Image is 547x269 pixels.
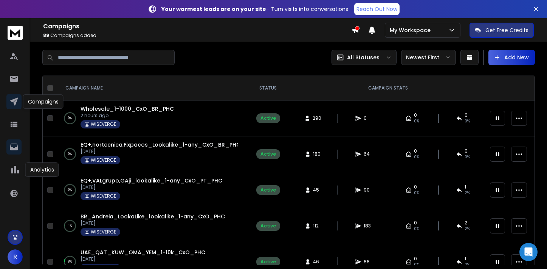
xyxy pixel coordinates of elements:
[465,148,468,154] span: 0
[68,186,72,194] p: 0 %
[414,118,419,124] span: 0%
[488,50,535,65] button: Add New
[43,32,352,39] p: Campaigns added
[81,141,240,148] a: EQ+,nortecnica,Fixpacos_Lookalike_1-any_CxO_BR_PHC
[414,262,419,268] span: 0%
[356,5,397,13] p: Reach Out Now
[260,259,276,265] div: Active
[347,54,380,61] p: All Statuses
[68,222,72,230] p: 1 %
[465,220,467,226] span: 2
[56,172,245,208] td: 0%EQ+,VALgrupo,GAji_lookalike_1-any_CxO_PT_PHC[DATE]WISEVERGE
[519,243,538,261] div: Open Intercom Messenger
[81,220,225,226] p: [DATE]
[81,105,174,113] a: Wholesale_1-1000_CxO_BR_PHC
[291,76,485,100] th: CAMPAIGN STATS
[43,22,352,31] h1: Campaigns
[68,150,72,158] p: 0 %
[313,223,321,229] span: 112
[161,5,348,13] p: – Turn visits into conversations
[354,3,400,15] a: Reach Out Now
[465,190,470,196] span: 2 %
[260,223,276,229] div: Active
[81,113,174,119] p: 2 hours ago
[414,220,417,226] span: 0
[81,213,225,220] a: BR_Andreia_LookaLike_lookalike_1-any_CxO_PHC
[8,26,23,40] img: logo
[81,184,222,190] p: [DATE]
[465,262,470,268] span: 2 %
[81,148,238,155] p: [DATE]
[414,226,419,232] span: 0%
[81,249,205,256] a: UAE_QAT_KUW_OMA_YEM_1-10k_CxO_PHC
[8,249,23,264] button: R
[414,256,417,262] span: 0
[260,115,276,121] div: Active
[313,187,321,193] span: 45
[25,162,59,177] div: Analytics
[91,229,116,235] p: WISEVERGE
[56,208,245,244] td: 1%BR_Andreia_LookaLike_lookalike_1-any_CxO_PHC[DATE]WISEVERGE
[56,100,245,136] td: 0%Wholesale_1-1000_CxO_BR_PHC2 hours agoWISEVERGE
[161,5,266,13] strong: Your warmest leads are on your site
[313,259,321,265] span: 46
[465,112,468,118] span: 0
[401,50,456,65] button: Newest First
[91,121,116,127] p: WISEVERGE
[364,187,371,193] span: 90
[68,114,72,122] p: 0 %
[260,187,276,193] div: Active
[364,223,371,229] span: 183
[313,115,321,121] span: 290
[245,76,291,100] th: STATUS
[470,23,534,38] button: Get Free Credits
[56,136,245,172] td: 0%EQ+,nortecnica,Fixpacos_Lookalike_1-any_CxO_BR_PHC[DATE]WISEVERGE
[91,157,116,163] p: WISEVERGE
[485,26,528,34] p: Get Free Credits
[313,151,321,157] span: 180
[260,151,276,157] div: Active
[91,193,116,199] p: WISEVERGE
[68,258,72,266] p: 8 %
[43,32,49,39] span: 89
[414,190,419,196] span: 0%
[465,184,466,190] span: 1
[465,118,470,124] span: 0%
[56,76,245,100] th: CAMPAIGN NAME
[364,151,371,157] span: 64
[23,94,64,109] div: Campaigns
[414,154,419,160] span: 0%
[414,148,417,154] span: 0
[390,26,434,34] p: My Workspace
[465,256,466,262] span: 1
[465,154,470,160] span: 0 %
[364,115,371,121] span: 0
[465,226,470,232] span: 2 %
[414,184,417,190] span: 0
[81,256,205,262] p: [DATE]
[364,259,371,265] span: 88
[414,112,417,118] span: 0
[81,177,222,184] a: EQ+,VALgrupo,GAji_lookalike_1-any_CxO_PT_PHC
